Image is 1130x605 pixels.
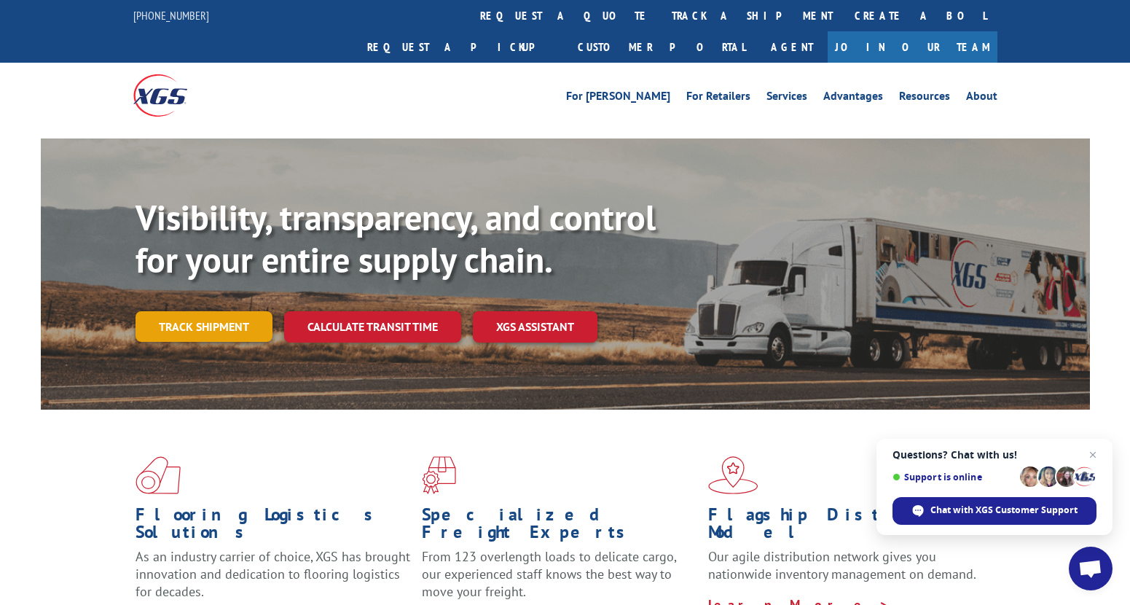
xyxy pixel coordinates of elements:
a: Track shipment [136,311,272,342]
b: Visibility, transparency, and control for your entire supply chain. [136,195,656,282]
a: Agent [756,31,828,63]
h1: Flooring Logistics Solutions [136,506,411,548]
a: Calculate transit time [284,311,461,343]
a: About [966,90,997,106]
img: xgs-icon-total-supply-chain-intelligence-red [136,456,181,494]
a: For Retailers [686,90,750,106]
a: Customer Portal [567,31,756,63]
span: Chat with XGS Customer Support [892,497,1096,525]
img: xgs-icon-flagship-distribution-model-red [708,456,758,494]
h1: Specialized Freight Experts [422,506,697,548]
a: [PHONE_NUMBER] [133,8,209,23]
a: Services [766,90,807,106]
span: As an industry carrier of choice, XGS has brought innovation and dedication to flooring logistics... [136,548,410,600]
span: Questions? Chat with us! [892,449,1096,461]
a: XGS ASSISTANT [473,311,597,343]
span: Our agile distribution network gives you nationwide inventory management on demand. [708,548,976,582]
a: Join Our Team [828,31,997,63]
span: Support is online [892,472,1015,483]
h1: Flagship Distribution Model [708,506,984,548]
span: Chat with XGS Customer Support [930,504,1078,517]
a: Open chat [1069,547,1113,590]
a: Request a pickup [356,31,567,63]
a: Resources [899,90,950,106]
a: For [PERSON_NAME] [566,90,670,106]
img: xgs-icon-focused-on-flooring-red [422,456,456,494]
a: Advantages [823,90,883,106]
